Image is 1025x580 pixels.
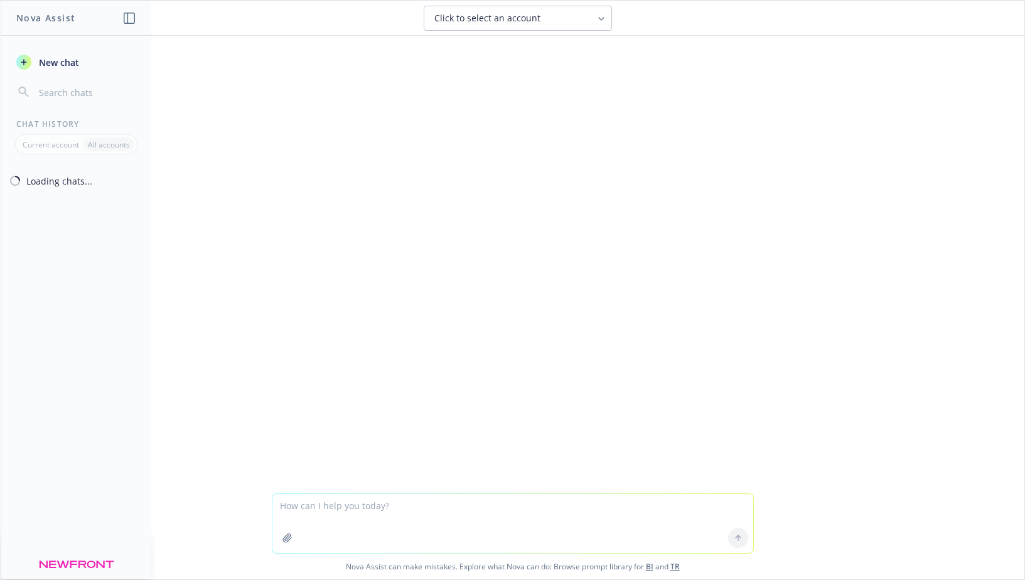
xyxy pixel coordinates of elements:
[36,56,79,69] span: New chat
[1,169,151,192] button: Loading chats...
[23,139,79,150] p: Current account
[434,12,540,24] span: Click to select an account
[670,561,680,572] a: TR
[36,83,136,101] input: Search chats
[11,51,141,73] button: New chat
[1,119,151,129] div: Chat History
[6,554,1019,579] span: Nova Assist can make mistakes. Explore what Nova can do: Browse prompt library for and
[88,139,130,150] p: All accounts
[646,561,653,572] a: BI
[424,6,612,31] button: Click to select an account
[16,11,75,24] h1: Nova Assist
